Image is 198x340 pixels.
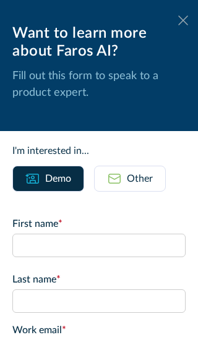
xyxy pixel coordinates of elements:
div: Demo [45,171,71,186]
div: Want to learn more about Faros AI? [12,25,186,61]
div: Other [127,171,153,186]
div: I'm interested in... [12,143,186,158]
p: Fill out this form to speak to a product expert. [12,68,186,101]
label: First name [12,216,186,231]
label: Work email [12,323,186,338]
label: Last name [12,272,186,287]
